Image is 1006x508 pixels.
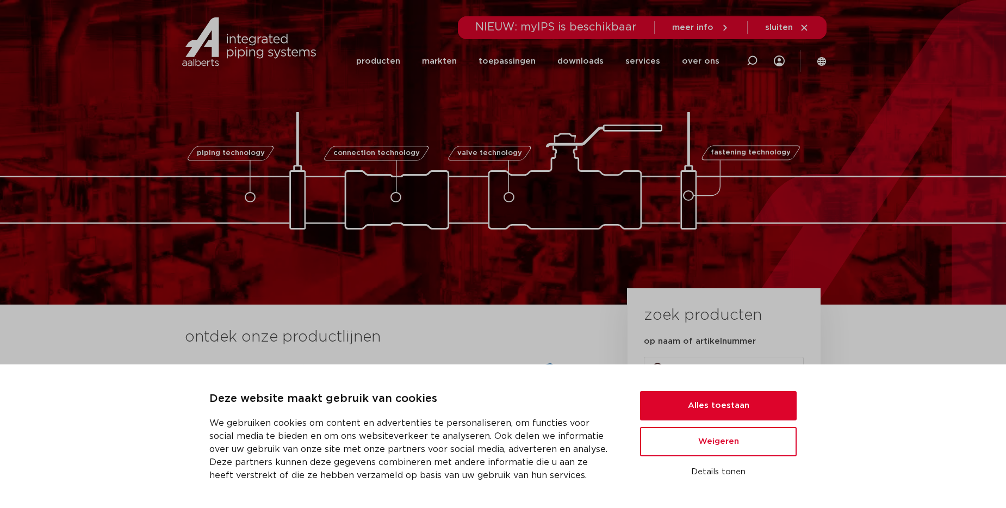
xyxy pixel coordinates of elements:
button: Details tonen [640,463,797,481]
nav: Menu [356,40,719,82]
button: Weigeren [640,427,797,456]
p: Deze website maakt gebruik van cookies [209,391,614,408]
a: meer info [672,23,730,33]
span: fastening technology [711,150,791,157]
input: zoeken [644,357,804,382]
span: valve technology [457,150,521,157]
a: downloads [557,40,604,82]
a: toepassingen [479,40,536,82]
button: Alles toestaan [640,391,797,420]
a: services [625,40,660,82]
span: NIEUW: myIPS is beschikbaar [475,22,637,33]
span: meer info [672,23,713,32]
span: connection technology [333,150,420,157]
h3: ontdek onze productlijnen [185,326,591,348]
span: piping technology [196,150,264,157]
label: op naam of artikelnummer [644,336,756,347]
a: over ons [682,40,719,82]
h3: zoek producten [644,305,762,326]
a: markten [422,40,457,82]
span: sluiten [765,23,793,32]
a: producten [356,40,400,82]
p: We gebruiken cookies om content en advertenties te personaliseren, om functies voor social media ... [209,417,614,482]
a: sluiten [765,23,809,33]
